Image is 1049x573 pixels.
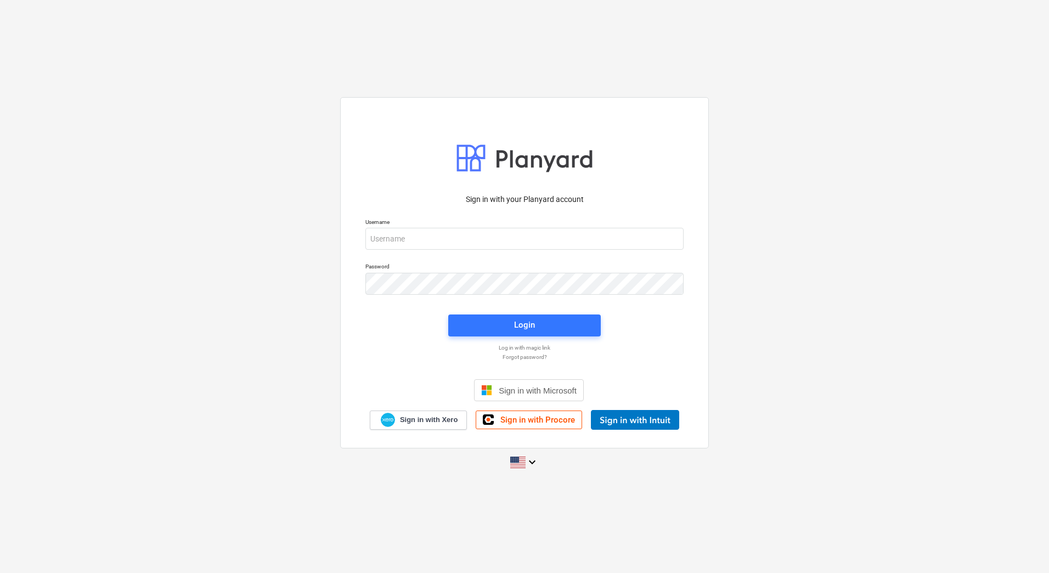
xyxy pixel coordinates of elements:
a: Forgot password? [360,353,689,361]
p: Sign in with your Planyard account [365,194,684,205]
span: Sign in with Microsoft [499,386,577,395]
button: Login [448,314,601,336]
a: Sign in with Procore [476,411,582,429]
input: Username [365,228,684,250]
div: Login [514,318,535,332]
img: Microsoft logo [481,385,492,396]
span: Sign in with Procore [500,415,575,425]
p: Password [365,263,684,272]
a: Sign in with Xero [370,411,467,430]
p: Username [365,218,684,228]
a: Log in with magic link [360,344,689,351]
span: Sign in with Xero [400,415,458,425]
i: keyboard_arrow_down [526,456,539,469]
img: Xero logo [381,413,395,428]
